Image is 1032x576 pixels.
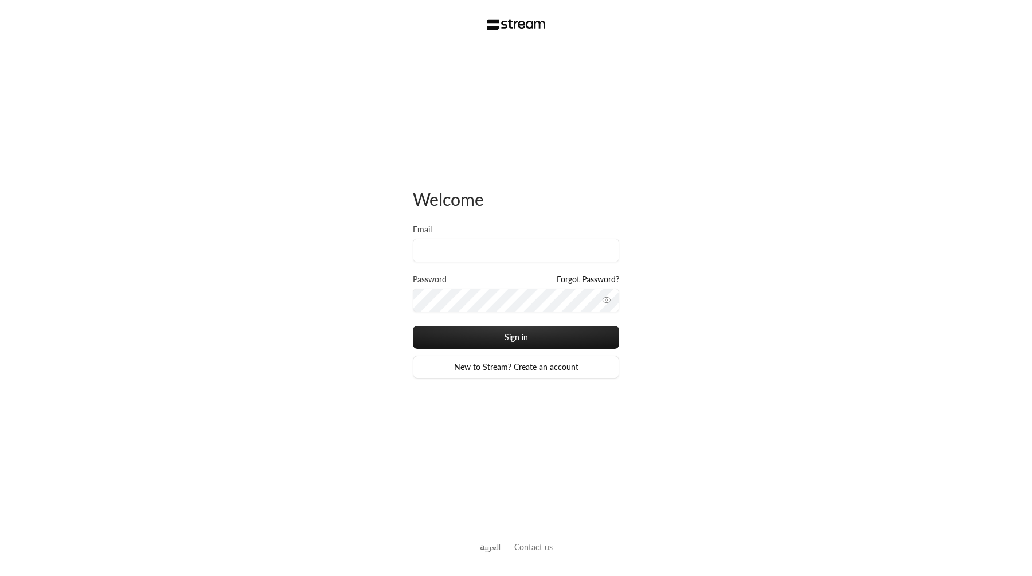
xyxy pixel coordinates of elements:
img: Stream Logo [487,19,546,30]
button: Sign in [413,326,619,349]
button: Contact us [514,541,553,553]
a: Forgot Password? [557,274,619,285]
label: Email [413,224,432,235]
a: Contact us [514,542,553,552]
a: New to Stream? Create an account [413,356,619,379]
span: Welcome [413,189,484,209]
button: toggle password visibility [597,291,616,309]
a: العربية [480,536,501,558]
label: Password [413,274,447,285]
